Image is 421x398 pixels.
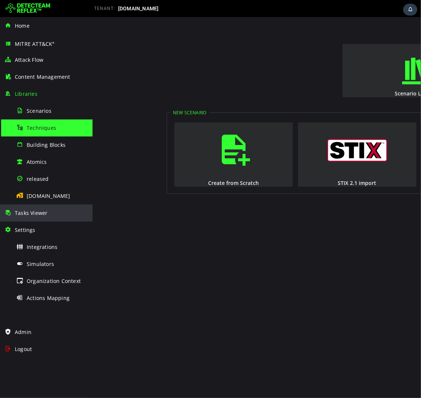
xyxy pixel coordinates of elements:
span: [DOMAIN_NAME] [27,192,70,199]
img: Detecteam logo [6,3,50,14]
span: Admin [15,328,31,335]
span: Attack Flow [15,56,43,63]
span: Tasks Viewer [15,209,47,216]
span: Atomics [27,158,47,165]
span: Logout [15,345,32,353]
span: TENANT: [94,6,115,11]
div: Task Notifications [403,4,417,16]
span: MITRE ATT&CK [15,40,55,47]
span: Techniques [27,124,56,131]
span: Scenarios [27,107,51,114]
span: Integrations [27,243,57,250]
span: Libraries [15,90,37,97]
span: Simulators [27,260,54,267]
div: Create from Scratch [81,162,201,169]
legend: New Scenario [77,92,117,99]
span: Building Blocks [27,141,66,148]
span: [DOMAIN_NAME] [118,6,159,11]
button: Create from Scratch [82,105,200,170]
button: STIX 2.1 import [206,105,324,170]
span: Home [15,22,30,29]
span: Organization Context [27,277,81,284]
button: Scenario Library [250,27,397,80]
sup: ® [52,41,54,44]
span: Settings [15,226,36,233]
span: released [27,175,49,182]
span: Actions Mapping [27,294,70,301]
div: Scenario Library [249,73,397,80]
span: Content Management [15,73,70,80]
div: STIX 2.1 import [205,162,325,169]
img: logo_stix.svg [235,122,295,145]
